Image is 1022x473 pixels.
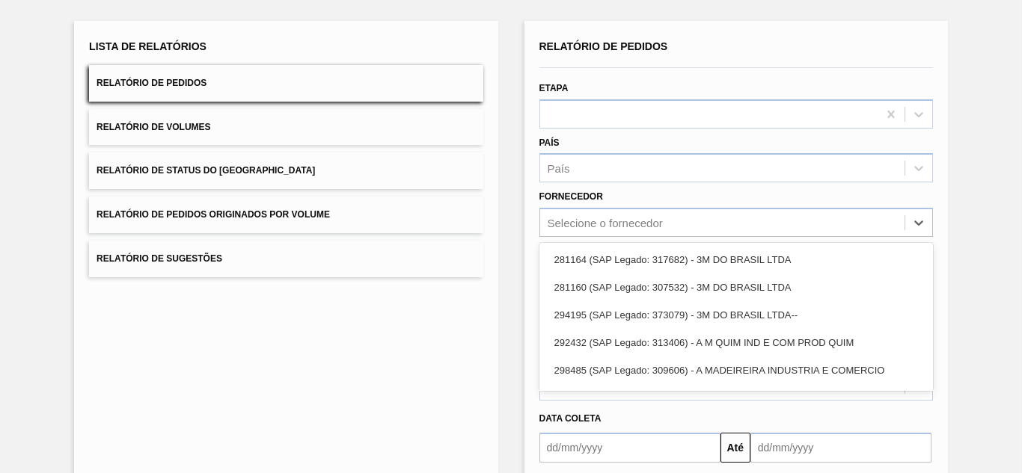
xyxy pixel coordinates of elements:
[539,433,720,463] input: dd/mm/yyyy
[89,197,483,233] button: Relatório de Pedidos Originados por Volume
[539,356,933,384] div: 298485 (SAP Legado: 309606) - A MADEIREIRA INDUSTRIA E COMERCIO
[97,78,206,88] span: Relatório de Pedidos
[97,165,315,176] span: Relatório de Status do [GEOGRAPHIC_DATA]
[97,209,330,220] span: Relatório de Pedidos Originados por Volume
[89,109,483,146] button: Relatório de Volumes
[89,241,483,277] button: Relatório de Sugestões
[97,122,210,132] span: Relatório de Volumes
[539,83,569,93] label: Etapa
[539,384,933,412] div: 356259 - ACONCAL S. A.
[539,246,933,273] div: 281164 (SAP Legado: 317682) - 3M DO BRASIL LTDA
[539,301,933,329] div: 294195 (SAP Legado: 373079) - 3M DO BRASIL LTDA--
[539,40,668,52] span: Relatório de Pedidos
[539,191,603,202] label: Fornecedor
[539,329,933,356] div: 292432 (SAP Legado: 313406) - A M QUIM IND E COM PROD QUIM
[89,40,206,52] span: Lista de Relatórios
[539,413,602,424] span: Data coleta
[750,433,931,463] input: dd/mm/yyyy
[539,273,933,301] div: 281160 (SAP Legado: 307532) - 3M DO BRASIL LTDA
[548,217,663,229] div: Selecione o fornecedor
[720,433,750,463] button: Até
[89,152,483,189] button: Relatório de Status do [GEOGRAPHIC_DATA]
[97,253,222,264] span: Relatório de Sugestões
[548,162,570,175] div: País
[89,65,483,102] button: Relatório de Pedidos
[539,137,560,148] label: País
